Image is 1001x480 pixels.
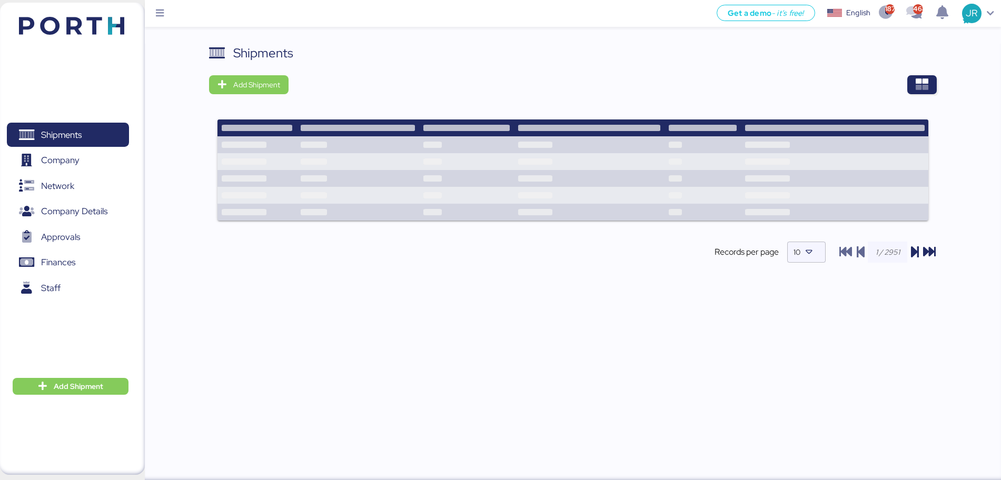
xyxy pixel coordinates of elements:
[794,247,800,257] span: 10
[41,127,82,143] span: Shipments
[715,246,779,258] span: Records per page
[7,225,129,249] a: Approvals
[13,378,128,395] button: Add Shipment
[846,7,870,18] div: English
[7,148,129,173] a: Company
[7,174,129,198] a: Network
[151,5,169,23] button: Menu
[233,44,293,63] div: Shipments
[41,281,61,296] span: Staff
[7,276,129,300] a: Staff
[41,204,107,219] span: Company Details
[41,153,80,168] span: Company
[7,199,129,224] a: Company Details
[209,75,289,94] button: Add Shipment
[966,6,977,20] span: JR
[41,255,75,270] span: Finances
[54,380,103,393] span: Add Shipment
[41,178,74,194] span: Network
[41,229,80,245] span: Approvals
[233,78,280,91] span: Add Shipment
[7,251,129,275] a: Finances
[7,123,129,147] a: Shipments
[868,242,907,263] input: 1 / 2951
